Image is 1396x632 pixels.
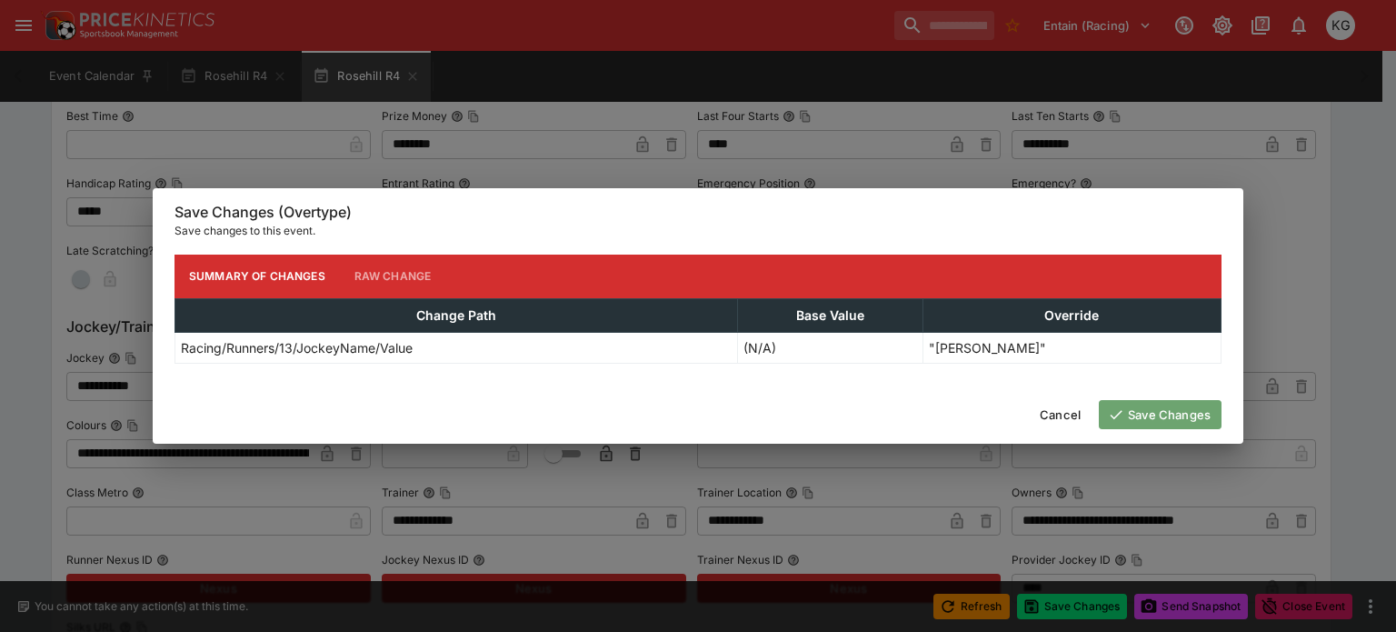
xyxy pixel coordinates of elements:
[181,338,413,357] p: Racing/Runners/13/JockeyName/Value
[1099,400,1221,429] button: Save Changes
[922,332,1221,363] td: "[PERSON_NAME]"
[174,222,1221,240] p: Save changes to this event.
[340,255,446,298] button: Raw Change
[174,203,1221,222] h6: Save Changes (Overtype)
[738,298,922,332] th: Base Value
[738,332,922,363] td: (N/A)
[1029,400,1092,429] button: Cancel
[175,298,738,332] th: Change Path
[922,298,1221,332] th: Override
[174,255,340,298] button: Summary of Changes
